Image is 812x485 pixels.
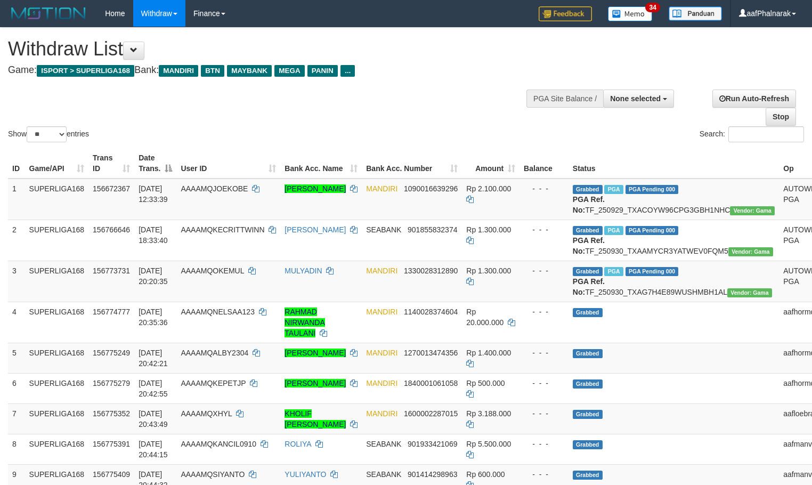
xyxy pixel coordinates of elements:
[307,65,338,77] span: PANIN
[139,266,168,286] span: [DATE] 20:20:35
[573,379,603,389] span: Grabbed
[181,308,255,316] span: AAAAMQNELSAA123
[645,3,660,12] span: 34
[285,308,324,337] a: RAHMAD NIRWANDA TAULANI
[25,373,89,403] td: SUPERLIGA168
[340,65,355,77] span: ...
[462,148,519,179] th: Amount: activate to sort column ascending
[8,179,25,220] td: 1
[25,434,89,464] td: SUPERLIGA168
[8,126,89,142] label: Show entries
[524,224,564,235] div: - - -
[159,65,198,77] span: MANDIRI
[404,184,458,193] span: Copy 1090016639296 to clipboard
[626,185,679,194] span: PGA Pending
[700,126,804,142] label: Search:
[573,195,605,214] b: PGA Ref. No:
[573,308,603,317] span: Grabbed
[181,266,244,275] span: AAAAMQOKEMUL
[280,148,362,179] th: Bank Acc. Name: activate to sort column ascending
[227,65,272,77] span: MAYBANK
[366,225,401,234] span: SEABANK
[573,410,603,419] span: Grabbed
[139,349,168,368] span: [DATE] 20:42:21
[573,471,603,480] span: Grabbed
[573,236,605,255] b: PGA Ref. No:
[573,349,603,358] span: Grabbed
[404,308,458,316] span: Copy 1140028374604 to clipboard
[539,6,592,21] img: Feedback.jpg
[285,349,346,357] a: [PERSON_NAME]
[8,434,25,464] td: 8
[8,220,25,261] td: 2
[285,440,311,448] a: ROLIYA
[176,148,280,179] th: User ID: activate to sort column ascending
[285,266,322,275] a: MULYADIN
[8,373,25,403] td: 6
[604,267,623,276] span: Marked by aafsengchandara
[366,266,397,275] span: MANDIRI
[608,6,653,21] img: Button%20Memo.svg
[626,267,679,276] span: PGA Pending
[466,440,511,448] span: Rp 5.500.000
[366,409,397,418] span: MANDIRI
[466,184,511,193] span: Rp 2.100.000
[573,226,603,235] span: Grabbed
[8,302,25,343] td: 4
[404,349,458,357] span: Copy 1270013474356 to clipboard
[466,225,511,234] span: Rp 1.300.000
[8,65,531,76] h4: Game: Bank:
[181,440,256,448] span: AAAAMQKANCIL0910
[139,225,168,245] span: [DATE] 18:33:40
[466,266,511,275] span: Rp 1.300.000
[404,409,458,418] span: Copy 1600002287015 to clipboard
[466,379,505,387] span: Rp 500.000
[626,226,679,235] span: PGA Pending
[285,409,346,429] a: KHOLIF [PERSON_NAME]
[524,347,564,358] div: - - -
[93,409,130,418] span: 156775352
[728,126,804,142] input: Search:
[181,470,245,479] span: AAAAMQSIYANTO
[362,148,462,179] th: Bank Acc. Number: activate to sort column ascending
[366,379,397,387] span: MANDIRI
[285,225,346,234] a: [PERSON_NAME]
[524,183,564,194] div: - - -
[93,440,130,448] span: 156775391
[524,306,564,317] div: - - -
[93,225,130,234] span: 156766646
[139,184,168,204] span: [DATE] 12:33:39
[573,185,603,194] span: Grabbed
[603,90,674,108] button: None selected
[285,184,346,193] a: [PERSON_NAME]
[93,379,130,387] span: 156775279
[285,470,326,479] a: YULIYANTO
[569,220,779,261] td: TF_250930_TXAAMYCR3YATWEV0FQM5
[181,409,232,418] span: AAAAMQXHYL
[285,379,346,387] a: [PERSON_NAME]
[25,403,89,434] td: SUPERLIGA168
[274,65,305,77] span: MEGA
[524,378,564,389] div: - - -
[669,6,722,21] img: panduan.png
[139,440,168,459] span: [DATE] 20:44:15
[408,440,457,448] span: Copy 901933421069 to clipboard
[712,90,796,108] a: Run Auto-Refresh
[93,308,130,316] span: 156774777
[569,261,779,302] td: TF_250930_TXAG7H4E89WUSHMBH1AL
[519,148,569,179] th: Balance
[573,440,603,449] span: Grabbed
[181,225,264,234] span: AAAAMQKECRITTWINN
[408,225,457,234] span: Copy 901855832374 to clipboard
[181,184,248,193] span: AAAAMQJOEKOBE
[466,470,505,479] span: Rp 600.000
[466,349,511,357] span: Rp 1.400.000
[573,267,603,276] span: Grabbed
[526,90,603,108] div: PGA Site Balance /
[25,302,89,343] td: SUPERLIGA168
[181,349,248,357] span: AAAAMQALBY2304
[569,148,779,179] th: Status
[404,266,458,275] span: Copy 1330028312890 to clipboard
[139,379,168,398] span: [DATE] 20:42:55
[366,184,397,193] span: MANDIRI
